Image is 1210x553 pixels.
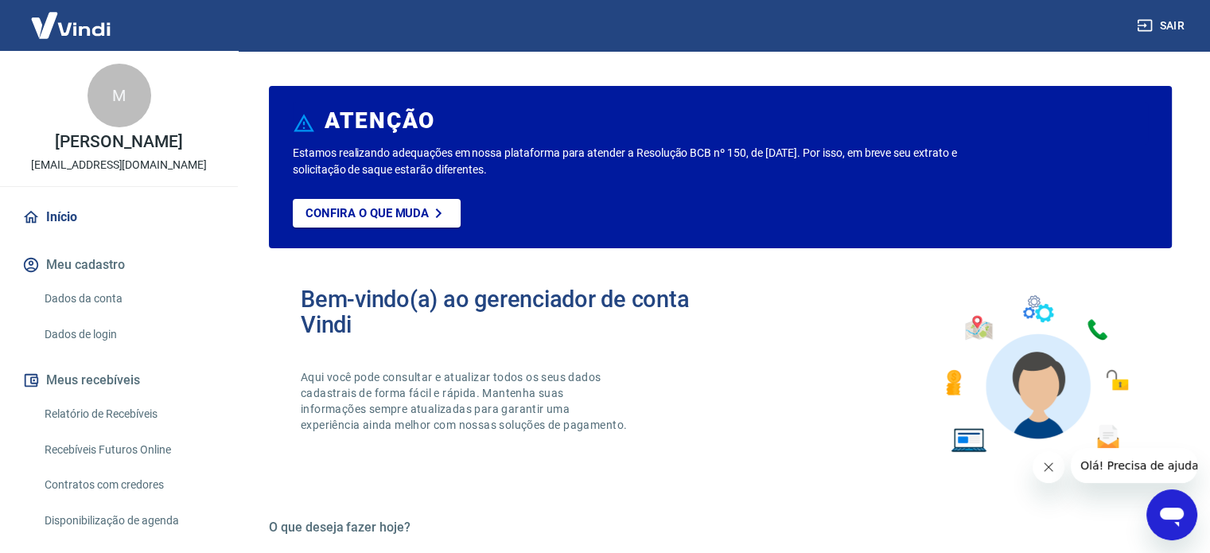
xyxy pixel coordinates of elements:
[301,286,721,337] h2: Bem-vindo(a) ao gerenciador de conta Vindi
[293,145,977,178] p: Estamos realizando adequações em nossa plataforma para atender a Resolução BCB nº 150, de [DATE]....
[38,318,219,351] a: Dados de login
[55,134,182,150] p: [PERSON_NAME]
[38,434,219,466] a: Recebíveis Futuros Online
[38,504,219,537] a: Disponibilização de agenda
[88,64,151,127] div: M
[38,469,219,501] a: Contratos com credores
[1071,448,1197,483] iframe: Mensagem da empresa
[305,206,429,220] p: Confira o que muda
[293,199,461,228] a: Confira o que muda
[19,363,219,398] button: Meus recebíveis
[10,11,134,24] span: Olá! Precisa de ajuda?
[38,398,219,430] a: Relatório de Recebíveis
[1033,451,1064,483] iframe: Fechar mensagem
[325,113,435,129] h6: ATENÇÃO
[19,200,219,235] a: Início
[1146,489,1197,540] iframe: Botão para abrir a janela de mensagens
[38,282,219,315] a: Dados da conta
[19,1,123,49] img: Vindi
[301,369,630,433] p: Aqui você pode consultar e atualizar todos os seus dados cadastrais de forma fácil e rápida. Mant...
[31,157,207,173] p: [EMAIL_ADDRESS][DOMAIN_NAME]
[932,286,1140,462] img: Imagem de um avatar masculino com diversos icones exemplificando as funcionalidades do gerenciado...
[1134,11,1191,41] button: Sair
[269,520,1172,535] h5: O que deseja fazer hoje?
[19,247,219,282] button: Meu cadastro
